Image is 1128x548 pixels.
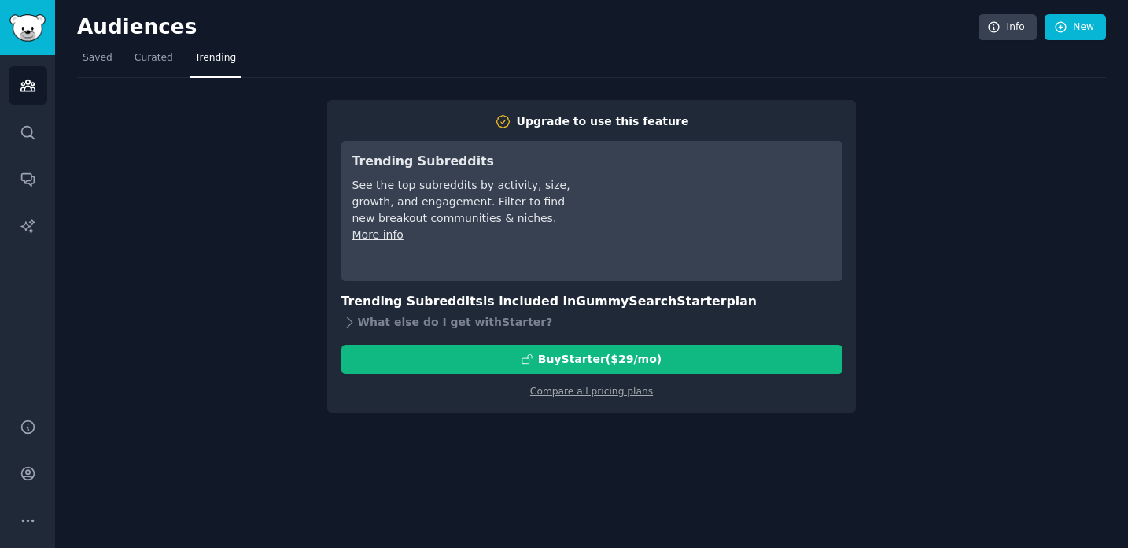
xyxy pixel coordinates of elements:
[129,46,179,78] a: Curated
[195,51,236,65] span: Trending
[83,51,112,65] span: Saved
[190,46,241,78] a: Trending
[538,351,662,368] div: Buy Starter ($ 29 /mo )
[979,14,1037,41] a: Info
[352,228,404,241] a: More info
[352,177,573,227] div: See the top subreddits by activity, size, growth, and engagement. Filter to find new breakout com...
[135,51,173,65] span: Curated
[77,15,979,40] h2: Audiences
[1045,14,1106,41] a: New
[341,292,842,312] h3: Trending Subreddits is included in plan
[595,152,831,270] iframe: YouTube video player
[530,386,653,397] a: Compare all pricing plans
[576,294,726,309] span: GummySearch Starter
[341,312,842,334] div: What else do I get with Starter ?
[352,152,573,172] h3: Trending Subreddits
[517,113,689,130] div: Upgrade to use this feature
[9,14,46,42] img: GummySearch logo
[341,345,842,374] button: BuyStarter($29/mo)
[77,46,118,78] a: Saved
